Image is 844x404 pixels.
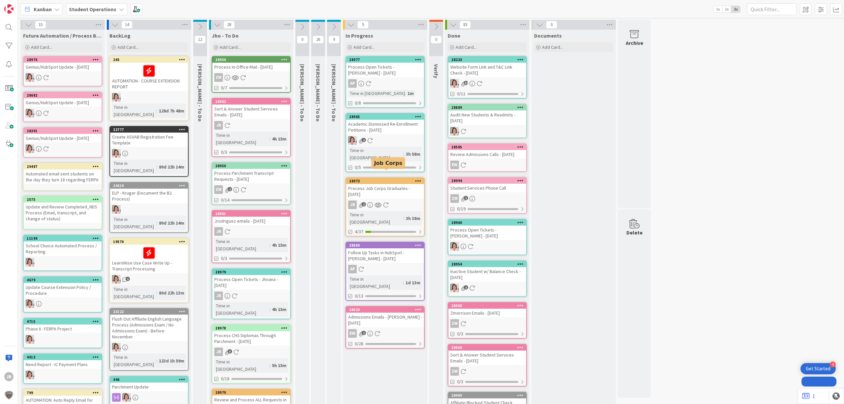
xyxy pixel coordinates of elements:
[113,57,188,62] div: 265
[355,340,363,347] span: 0/28
[315,64,321,122] span: Eric - To Do
[348,90,405,97] div: Time in [GEOGRAPHIC_DATA]
[355,293,363,299] span: 0/13
[299,64,306,122] span: Zaida - To Do
[24,371,102,379] div: EW
[112,354,156,368] div: Time in [GEOGRAPHIC_DATA]
[346,248,424,263] div: Follow Up Tasks in HubSpot - [PERSON_NAME] - [DATE]
[212,32,239,39] span: Jho - To Do
[448,178,526,192] div: 28994Student Services Phone Call
[457,90,466,97] span: 0/11
[450,127,459,136] img: EW
[157,219,186,227] div: 80d 22h 14m
[24,202,102,223] div: Update and Review Completed_NDS Process (Email, transcript, and change of status)
[110,57,188,63] div: 265
[4,390,14,400] img: avatar
[214,238,269,252] div: Time in [GEOGRAPHIC_DATA]
[212,185,290,194] div: ZM
[215,99,290,104] div: 28982
[27,129,102,133] div: 28391
[26,73,34,82] img: EW
[212,217,290,225] div: Jrodriguez emails - [DATE]
[346,57,424,63] div: 28977
[404,215,422,222] div: 3h 38m
[220,44,241,50] span: Add Card...
[215,326,290,330] div: 28978
[448,110,526,125] div: Audit New Students & Readmits - [DATE]
[346,63,424,77] div: Process Open Tickets - [PERSON_NAME] - [DATE]
[212,169,290,183] div: Process Parchment Transcript Requests - [DATE]
[448,345,526,365] div: 28969Sort & Answer Student Services Emails - [DATE]
[110,183,188,189] div: 24019
[212,269,290,275] div: 28979
[362,138,366,142] span: 2
[348,329,357,338] div: EW
[348,275,403,290] div: Time in [GEOGRAPHIC_DATA]
[456,44,477,50] span: Add Card...
[113,309,188,314] div: 23122
[269,241,270,249] span: :
[830,361,836,367] div: 4
[112,286,156,300] div: Time in [GEOGRAPHIC_DATA]
[346,120,424,134] div: Academic Dismissed Re-Enrollment Petitions - [DATE]
[348,211,403,226] div: Time in [GEOGRAPHIC_DATA]
[24,63,102,71] div: Genius/HubSpot Update - [DATE]
[27,164,102,169] div: 20487
[24,241,102,256] div: School Choice Automated Process / Reporting
[26,109,34,117] img: EW
[112,216,156,230] div: Time in [GEOGRAPHIC_DATA]
[197,64,203,122] span: Emilie - To Do
[215,270,290,274] div: 28979
[24,128,102,142] div: 28391Genius/HubSpot Update - [DATE]
[121,21,133,29] span: 14
[313,36,324,44] span: 26
[270,135,288,142] div: 4h 15m
[346,313,424,327] div: Admissions Emails - [PERSON_NAME] - [DATE]
[451,220,526,225] div: 28960
[448,57,526,77] div: 28233Website Form Link and T&C Link Check - [DATE]
[534,32,562,39] span: Documents
[346,178,424,199] div: 28973Process Job Corps Graduates - [DATE]
[451,303,526,308] div: 28968
[24,299,102,308] div: EW
[224,21,235,29] span: 28
[451,105,526,110] div: 28889
[31,44,52,50] span: Add Card...
[448,303,526,317] div: 28968Zmorrison Emails - [DATE]
[448,392,526,398] div: 28989
[110,275,188,284] div: EW
[110,239,188,245] div: 19570
[405,90,406,97] span: :
[212,211,290,217] div: 28981
[24,170,102,184] div: Automated email sent students on the day they turn 18 regarding FERPA
[451,57,526,62] div: 28233
[112,104,156,118] div: Time in [GEOGRAPHIC_DATA]
[713,6,722,13] span: 1x
[448,127,526,136] div: EW
[362,202,366,206] span: 1
[212,389,290,395] div: 28970
[24,325,102,333] div: Phase II - FERPA Project
[448,367,526,376] div: ZM
[195,36,206,44] span: 12
[448,105,526,125] div: 28889Audit New Students & Readmits - [DATE]
[403,279,404,286] span: :
[24,390,102,396] div: 799
[215,164,290,168] div: 28950
[157,289,186,296] div: 80d 22h 13m
[348,265,357,273] div: AP
[353,44,375,50] span: Add Card...
[156,107,157,114] span: :
[448,184,526,192] div: Student Services Phone Call
[355,228,363,235] span: 4/37
[451,178,526,183] div: 28994
[450,319,459,328] div: ZM
[214,121,223,130] div: JR
[346,265,424,273] div: AP
[110,309,188,315] div: 23122
[212,105,290,119] div: Sort & Answer Student Services Emails - [DATE]
[110,309,188,341] div: 23122Flush Out Affiliate English Language Process (Admissions Exam / No Admissions Exam) - Before...
[212,63,290,71] div: Process In-Office Mail - [DATE]
[404,150,422,158] div: 3h 58m
[626,229,643,236] div: Delete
